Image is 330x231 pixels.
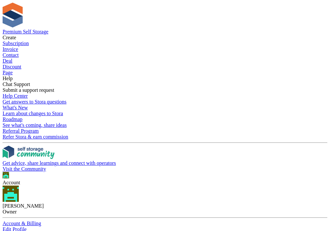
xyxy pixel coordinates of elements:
div: Learn about changes to Stora [3,111,327,116]
span: Chat Support [3,81,30,87]
span: Account [3,180,20,185]
div: Refer Stora & earn commission [3,134,327,140]
a: Account & Billing [3,221,327,226]
span: What's New [3,105,28,110]
a: Discount [3,64,327,70]
div: Owner [3,209,327,215]
img: Anthony Bell [3,172,9,178]
a: Roadmap See what's coming, share ideas [3,116,327,128]
a: Deal [3,58,327,64]
a: Help Center Get answers to Stora questions [3,93,327,105]
span: Visit the Community [3,166,46,172]
img: stora-icon-8386f47178a22dfd0bd8f6a31ec36ba5ce8667c1dd55bd0f319d3a0aa187defe.svg [3,3,23,28]
img: community-logo-e120dcb29bea30313fccf008a00513ea5fe9ad107b9d62852cae38739ed8438e.svg [3,146,54,159]
a: Contact [3,52,327,58]
span: Referral Program [3,128,39,134]
a: Invoice [3,46,327,52]
a: Subscription [3,41,327,46]
a: Page [3,70,327,76]
a: Premium Self Storage [3,29,48,34]
div: [PERSON_NAME] [3,203,327,209]
a: What's New Learn about changes to Stora [3,105,327,116]
div: Get answers to Stora questions [3,99,327,105]
img: Anthony Bell [3,186,19,202]
div: Submit a support request [3,87,327,93]
span: Help [3,76,13,81]
div: See what's coming, share ideas [3,122,327,128]
span: Roadmap [3,116,22,122]
span: Help Center [3,93,28,99]
span: Create [3,35,16,40]
a: Get advice, share learnings and connect with operators Visit the Community [3,146,327,172]
div: Get advice, share learnings and connect with operators [3,160,327,166]
a: Referral Program Refer Stora & earn commission [3,128,327,140]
